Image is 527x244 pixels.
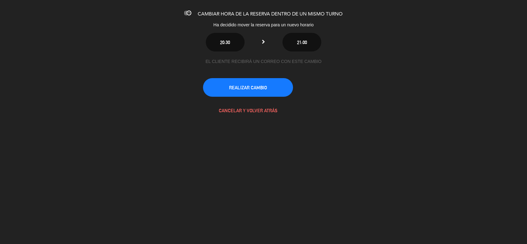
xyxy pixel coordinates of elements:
span: 20:30 [220,40,230,45]
button: CANCELAR Y VOLVER ATRÁS [203,101,293,120]
span: 21:00 [297,40,307,45]
span: CAMBIAR HORA DE LA RESERVA DENTRO DE UN MISMO TURNO [198,12,343,17]
div: Ha decidido mover la reserva para un nuevo horario [161,21,366,29]
button: REALIZAR CAMBIO [203,78,293,97]
button: 21:00 [282,33,321,51]
button: 20:30 [206,33,245,51]
div: EL CLIENTE RECIBIRÁ UN CORREO CON ESTE CAMBIO [203,58,324,65]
